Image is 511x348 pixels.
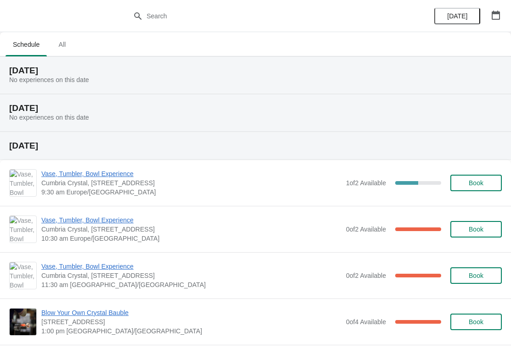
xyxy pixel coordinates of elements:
[41,262,341,271] span: Vase, Tumbler, Bowl Experience
[469,318,483,326] span: Book
[10,216,36,243] img: Vase, Tumbler, Bowl Experience | Cumbria Crystal, Unit 4 Canal Street, Ulverston LA12 7LB, UK | 1...
[146,8,383,24] input: Search
[41,308,341,317] span: Blow Your Own Crystal Bauble
[41,188,341,197] span: 9:30 am Europe/[GEOGRAPHIC_DATA]
[346,226,386,233] span: 0 of 2 Available
[9,141,502,150] h2: [DATE]
[469,272,483,279] span: Book
[41,225,341,234] span: Cumbria Crystal, [STREET_ADDRESS]
[9,76,89,83] span: No experiences on this date
[346,318,386,326] span: 0 of 4 Available
[450,267,502,284] button: Book
[447,12,467,20] span: [DATE]
[346,179,386,187] span: 1 of 2 Available
[9,104,502,113] h2: [DATE]
[9,114,89,121] span: No experiences on this date
[41,178,341,188] span: Cumbria Crystal, [STREET_ADDRESS]
[450,175,502,191] button: Book
[346,272,386,279] span: 0 of 2 Available
[469,226,483,233] span: Book
[9,66,502,75] h2: [DATE]
[41,215,341,225] span: Vase, Tumbler, Bowl Experience
[41,326,341,336] span: 1:00 pm [GEOGRAPHIC_DATA]/[GEOGRAPHIC_DATA]
[10,262,36,289] img: Vase, Tumbler, Bowl Experience | Cumbria Crystal, Unit 4 Canal Street, Ulverston LA12 7LB, UK | 1...
[41,169,341,178] span: Vase, Tumbler, Bowl Experience
[450,221,502,238] button: Book
[41,271,341,280] span: Cumbria Crystal, [STREET_ADDRESS]
[51,36,74,53] span: All
[450,314,502,330] button: Book
[41,234,341,243] span: 10:30 am Europe/[GEOGRAPHIC_DATA]
[469,179,483,187] span: Book
[10,309,36,335] img: Blow Your Own Crystal Bauble | Cumbria Crystal, Canal Street, Ulverston LA12 7LB, UK | 1:00 pm Eu...
[41,280,341,289] span: 11:30 am [GEOGRAPHIC_DATA]/[GEOGRAPHIC_DATA]
[41,317,341,326] span: [STREET_ADDRESS]
[10,170,36,196] img: Vase, Tumbler, Bowl Experience | Cumbria Crystal, Unit 4 Canal Street, Ulverston LA12 7LB, UK | 9...
[434,8,480,24] button: [DATE]
[6,36,47,53] span: Schedule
